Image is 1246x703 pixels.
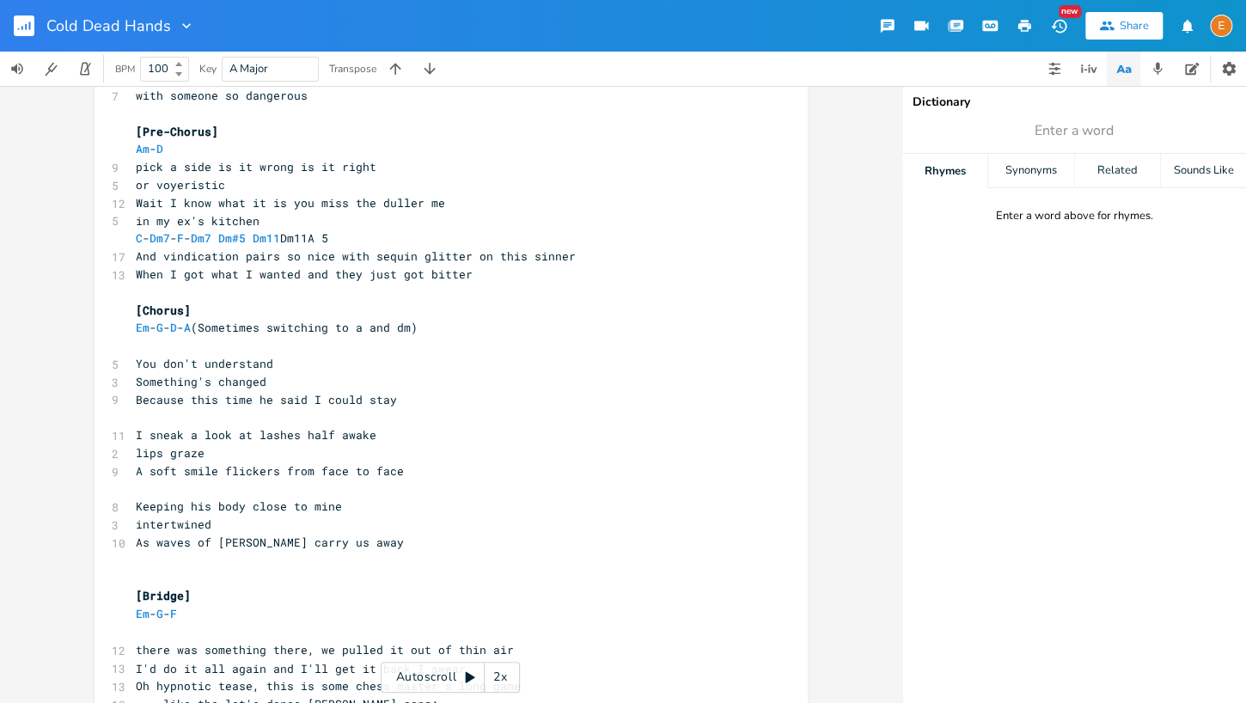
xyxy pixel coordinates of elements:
[136,677,521,693] span: Oh hypnotic tease, this is some chess master's long game
[136,266,473,282] span: When I got what I wanted and they just got bitter
[136,303,191,318] span: [Chorus]
[381,662,520,693] div: Autoscroll
[150,230,170,246] span: Dm7
[136,141,150,156] span: Am
[1035,121,1114,141] span: Enter a word
[184,320,191,335] span: A
[1059,5,1081,18] div: New
[253,230,280,246] span: Dm11
[136,374,266,389] span: Something's changed
[136,230,328,246] span: - - - Dm11A 5
[156,320,163,335] span: G
[170,320,177,335] span: D
[136,248,576,264] span: And vindication pairs so nice with sequin glitter on this sinner
[136,88,308,103] span: with someone so dangerous
[156,606,163,621] span: G
[136,320,150,335] span: Em
[136,588,191,603] span: [Bridge]
[136,427,376,443] span: I sneak a look at lashes half awake
[1041,10,1076,41] button: New
[996,209,1153,223] div: Enter a word above for rhymes.
[988,154,1073,188] div: Synonyms
[136,141,170,156] span: -
[136,177,225,193] span: or voyeristic
[218,230,246,246] span: Dm#5
[1210,6,1232,46] button: E
[199,64,217,74] div: Key
[177,230,184,246] span: F
[136,535,404,550] span: As waves of [PERSON_NAME] carry us away
[46,18,171,34] span: Cold Dead Hands
[1075,154,1160,188] div: Related
[136,517,211,532] span: intertwined
[136,498,342,514] span: Keeping his body close to mine
[156,141,163,156] span: D
[136,230,143,246] span: C
[136,642,514,657] span: there was something there, we pulled it out of thin air
[136,606,177,621] span: - -
[136,463,404,479] span: A soft smile flickers from face to face
[136,124,218,139] span: [Pre-Chorus]
[1210,15,1232,37] div: Erin Nicolle
[136,159,376,174] span: pick a side is it wrong is it right
[170,606,177,621] span: F
[136,356,273,371] span: You don't understand
[1085,12,1163,40] button: Share
[485,662,516,693] div: 2x
[902,154,987,188] div: Rhymes
[136,213,260,229] span: in my ex's kitchen
[136,392,397,407] span: Because this time he said I could stay
[115,64,135,74] div: BPM
[136,445,205,461] span: lips graze
[136,606,150,621] span: Em
[1161,154,1246,188] div: Sounds Like
[136,660,466,675] span: I'd do it all again and I'll get it back I swear
[191,230,211,246] span: Dm7
[229,61,268,76] span: A Major
[913,96,1236,108] div: Dictionary
[136,195,445,211] span: Wait I know what it is you miss the duller me
[136,320,418,335] span: - - - (Sometimes switching to a and dm)
[1120,18,1149,34] div: Share
[329,64,376,74] div: Transpose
